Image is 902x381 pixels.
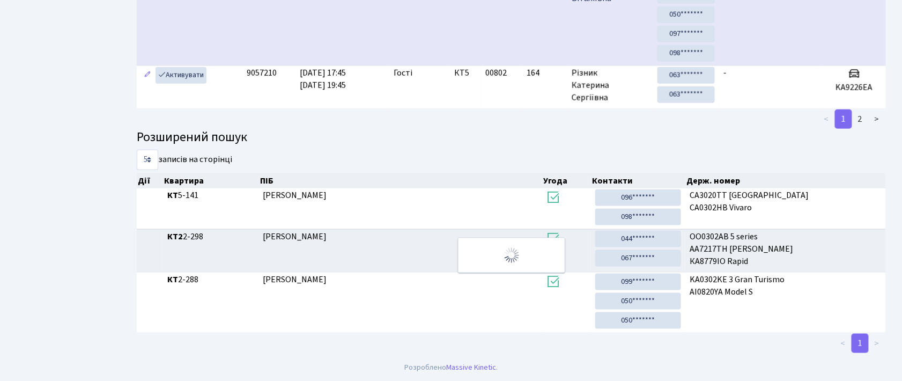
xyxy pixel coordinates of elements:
th: ПІБ [259,173,542,188]
span: [DATE] 17:45 [DATE] 19:45 [300,67,346,91]
a: 1 [852,334,869,353]
div: Розроблено . [404,362,498,374]
span: 9057210 [247,67,277,79]
th: Квартира [163,173,259,188]
img: Обробка... [503,247,520,264]
span: CA3020TT [GEOGRAPHIC_DATA] CA0302HB Vivaro [690,189,882,214]
th: Держ. номер [686,173,886,188]
span: 164 [527,67,563,79]
h4: Розширений пошук [137,130,886,145]
a: Активувати [156,67,206,84]
a: > [868,109,886,129]
th: Контакти [591,173,685,188]
a: 2 [852,109,869,129]
span: 5-141 [167,189,255,202]
span: Різник Катерина Сергіївна [572,67,649,104]
b: КТ [167,189,178,201]
span: 2-288 [167,274,255,286]
span: 2-298 [167,231,255,243]
span: КТ5 [454,67,477,79]
span: [PERSON_NAME] [263,231,327,243]
span: - [723,67,727,79]
span: [PERSON_NAME] [263,189,327,201]
label: записів на сторінці [137,150,232,170]
th: Дії [137,173,163,188]
span: Гості [394,67,412,79]
b: КТ [167,274,178,285]
a: Massive Kinetic [446,362,496,373]
select: записів на сторінці [137,150,158,170]
span: 00802 [485,67,507,79]
h5: KA9226EA [827,83,882,93]
b: КТ2 [167,231,183,243]
th: Угода [542,173,591,188]
a: Редагувати [141,67,154,84]
a: 1 [835,109,852,129]
span: ОО0302АВ 5 series АА7217ТН [PERSON_NAME] КА8779IO Rapid [690,231,882,268]
span: [PERSON_NAME] [263,274,327,285]
span: KA0302KE 3 Gran Turismo AI0820YA Model S [690,274,882,298]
